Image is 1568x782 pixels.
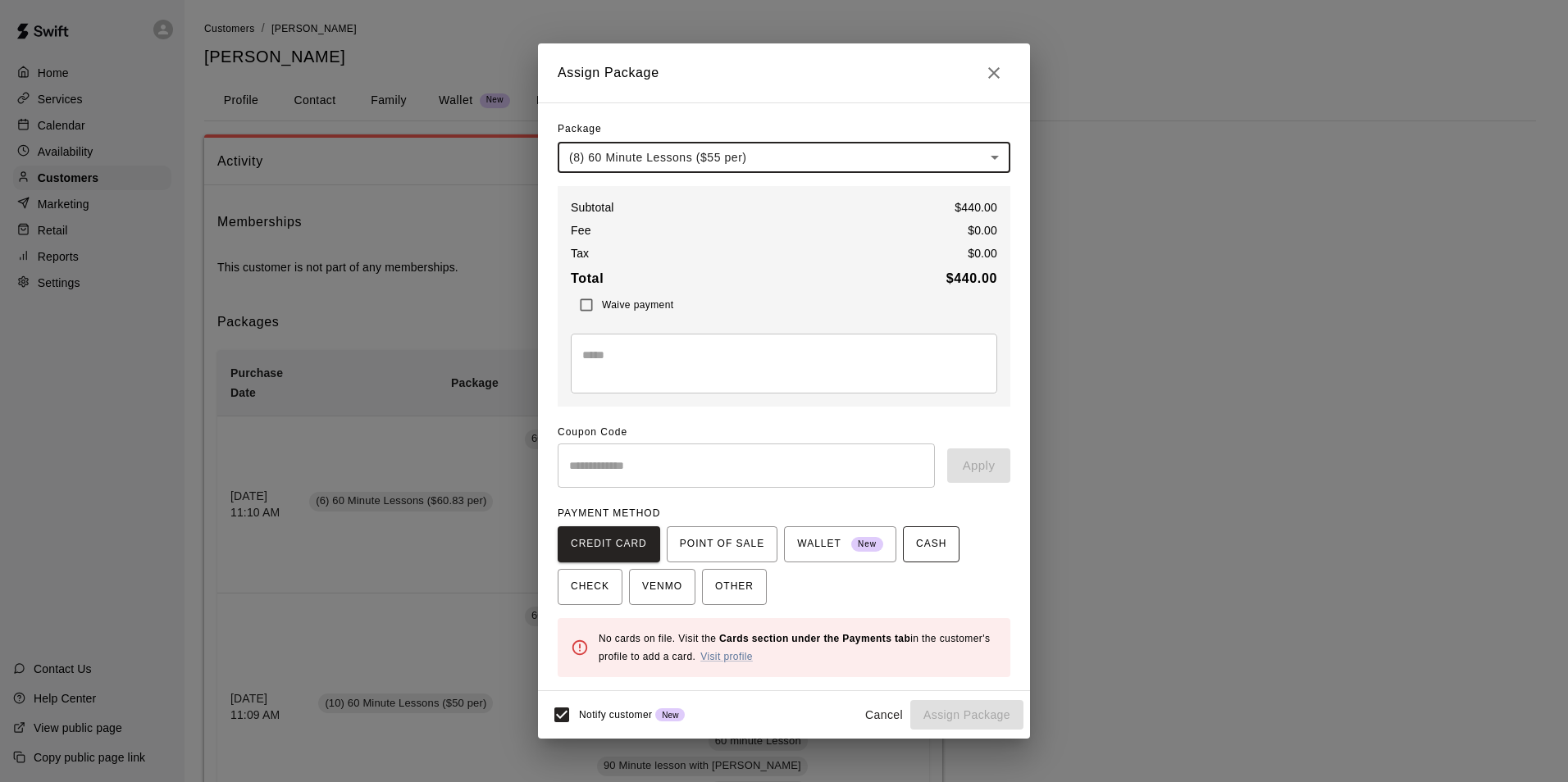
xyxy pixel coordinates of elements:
[642,574,682,600] span: VENMO
[978,57,1010,89] button: Close
[968,222,997,239] p: $ 0.00
[916,531,946,557] span: CASH
[629,569,695,605] button: VENMO
[797,531,883,557] span: WALLET
[968,245,997,261] p: $ 0.00
[558,526,660,562] button: CREDIT CARD
[784,526,896,562] button: WALLET New
[655,711,685,720] span: New
[571,271,604,285] b: Total
[715,574,754,600] span: OTHER
[602,299,673,311] span: Waive payment
[571,574,609,600] span: CHECK
[558,507,660,519] span: PAYMENT METHOD
[571,245,589,261] p: Tax
[700,651,753,662] a: Visit profile
[667,526,777,562] button: POINT OF SALE
[538,43,1030,102] h2: Assign Package
[858,700,910,730] button: Cancel
[955,199,997,216] p: $ 440.00
[558,420,1010,446] span: Coupon Code
[558,569,622,605] button: CHECK
[579,709,652,721] span: Notify customer
[903,526,959,562] button: CASH
[702,569,767,605] button: OTHER
[571,199,614,216] p: Subtotal
[719,633,910,644] b: Cards section under the Payments tab
[558,116,602,143] span: Package
[571,222,591,239] p: Fee
[571,531,647,557] span: CREDIT CARD
[680,531,764,557] span: POINT OF SALE
[851,534,883,556] span: New
[599,633,990,662] span: No cards on file. Visit the in the customer's profile to add a card.
[946,271,997,285] b: $ 440.00
[558,143,1010,173] div: (8) 60 Minute Lessons ($55 per)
